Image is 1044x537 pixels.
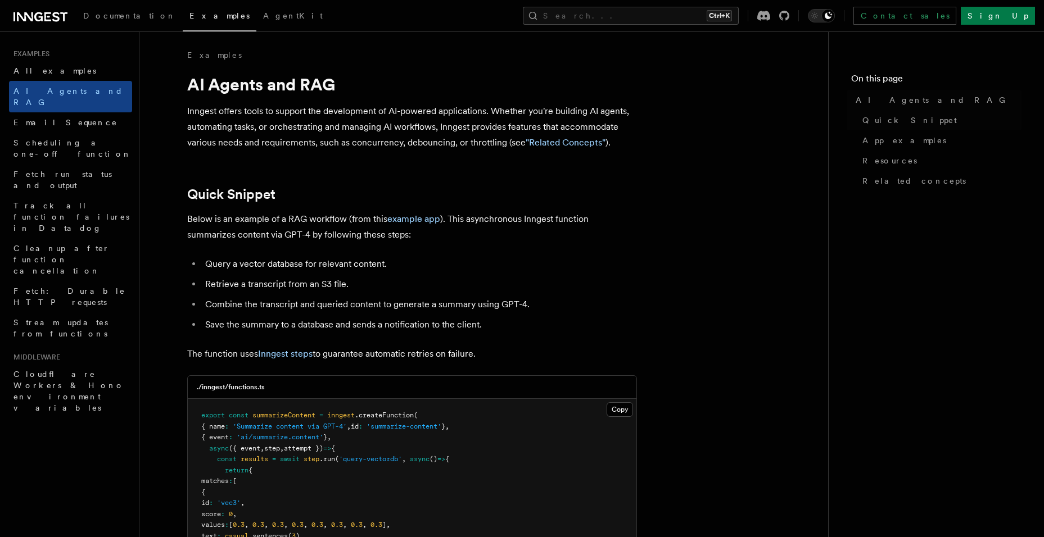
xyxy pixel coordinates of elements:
[201,422,225,430] span: { name
[280,444,284,452] span: ,
[202,297,637,312] li: Combine the transcript and queried content to generate a summary using GPT-4.
[187,74,637,94] h1: AI Agents and RAG
[853,7,956,25] a: Contact sales
[13,201,129,233] span: Track all function failures in Datadog
[343,521,347,529] span: ,
[229,433,233,441] span: :
[414,411,418,419] span: (
[187,211,637,243] p: Below is an example of a RAG workflow (from this ). This asynchronous Inngest function summarizes...
[13,170,112,190] span: Fetch run status and output
[323,433,327,441] span: }
[9,353,60,362] span: Middleware
[410,455,430,463] span: async
[331,444,335,452] span: {
[851,90,1022,110] a: AI Agents and RAG
[9,61,132,81] a: All examples
[9,164,132,195] a: Fetch run status and output
[202,256,637,272] li: Query a vector database for relevant content.
[183,3,256,31] a: Examples
[351,422,359,430] span: id
[229,477,233,485] span: :
[858,171,1022,191] a: Related concepts
[607,402,633,417] button: Copy
[9,364,132,418] a: Cloudflare Workers & Hono environment variables
[264,521,268,529] span: ,
[233,477,237,485] span: [
[707,10,732,21] kbd: Ctrl+K
[284,521,288,529] span: ,
[402,455,406,463] span: ,
[272,521,284,529] span: 0.3
[256,3,329,30] a: AgentKit
[856,94,1011,106] span: AI Agents and RAG
[9,238,132,281] a: Cleanup after function cancellation
[9,195,132,238] a: Track all function failures in Datadog
[862,115,957,126] span: Quick Snippet
[13,286,125,307] span: Fetch: Durable HTTP requests
[233,510,237,518] span: ,
[260,444,264,452] span: ,
[76,3,183,30] a: Documentation
[187,103,637,151] p: Inngest offers tools to support the development of AI-powered applications. Whether you're buildi...
[201,488,205,496] span: {
[225,422,229,430] span: :
[445,455,449,463] span: {
[858,130,1022,151] a: App examples
[430,455,437,463] span: ()
[961,7,1035,25] a: Sign Up
[327,411,355,419] span: inngest
[187,49,242,61] a: Examples
[382,521,386,529] span: ]
[387,213,440,224] a: example app
[327,433,331,441] span: ,
[304,521,308,529] span: ,
[201,477,229,485] span: matches
[201,499,209,507] span: id
[13,66,96,75] span: All examples
[9,49,49,58] span: Examples
[233,422,347,430] span: 'Summarize content via GPT-4'
[858,151,1022,171] a: Resources
[862,155,917,166] span: Resources
[237,433,323,441] span: 'ai/summarize.content'
[862,175,966,186] span: Related concepts
[202,317,637,333] li: Save the summary to a database and sends a notification to the client.
[311,521,323,529] span: 0.3
[862,135,946,146] span: App examples
[258,348,313,359] a: Inngest steps
[13,318,108,338] span: Stream updates from functions
[209,444,229,452] span: async
[858,110,1022,130] a: Quick Snippet
[9,133,132,164] a: Scheduling a one-off function
[13,118,117,127] span: Email Sequence
[284,444,323,452] span: attempt })
[241,455,268,463] span: results
[319,455,335,463] span: .run
[9,81,132,112] a: AI Agents and RAG
[217,499,241,507] span: 'vec3'
[241,499,245,507] span: ,
[201,433,229,441] span: { event
[225,466,248,474] span: return
[386,521,390,529] span: ,
[323,444,331,452] span: =>
[304,455,319,463] span: step
[221,510,225,518] span: :
[229,510,233,518] span: 0
[335,455,339,463] span: (
[245,521,248,529] span: ,
[808,9,835,22] button: Toggle dark mode
[202,276,637,292] li: Retrieve a transcript from an S3 file.
[9,281,132,312] a: Fetch: Durable HTTP requests
[9,312,132,344] a: Stream updates from functions
[13,370,124,412] span: Cloudflare Workers & Hono environment variables
[437,455,445,463] span: =>
[526,137,605,148] a: "Related Concepts"
[9,112,132,133] a: Email Sequence
[229,521,233,529] span: [
[209,499,213,507] span: :
[201,411,225,419] span: export
[229,444,260,452] span: ({ event
[445,422,449,430] span: ,
[225,521,229,529] span: :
